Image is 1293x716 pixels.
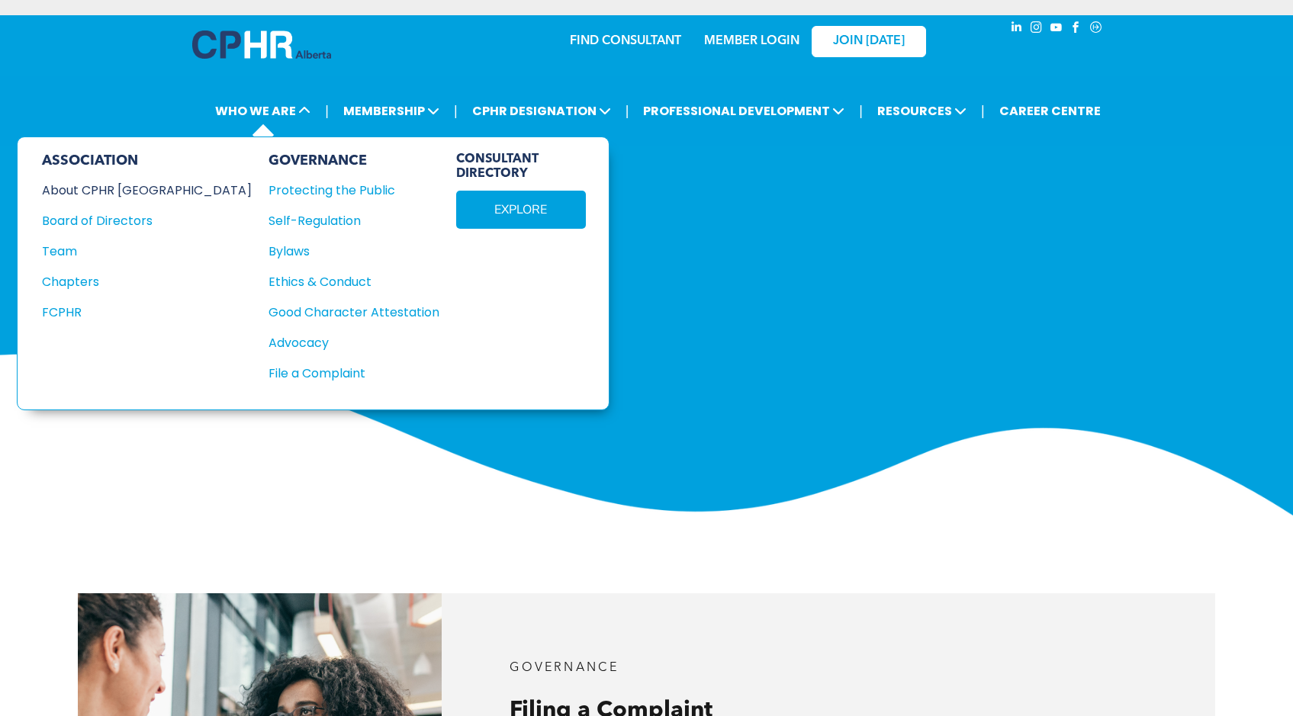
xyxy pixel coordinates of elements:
a: facebook [1068,19,1085,40]
a: Bylaws [269,242,439,261]
a: CAREER CENTRE [995,97,1105,125]
li: | [981,95,985,127]
span: MEMBERSHIP [339,97,444,125]
div: Ethics & Conduct [269,272,423,291]
a: FCPHR [42,303,252,322]
a: Good Character Attestation [269,303,439,322]
a: instagram [1028,19,1045,40]
div: Self-Regulation [269,211,423,230]
div: GOVERNANCE [269,153,439,169]
a: MEMBER LOGIN [704,35,799,47]
li: | [454,95,458,127]
a: Advocacy [269,333,439,352]
div: Team [42,242,231,261]
div: File a Complaint [269,364,423,383]
a: Protecting the Public [269,181,439,200]
div: Chapters [42,272,231,291]
a: linkedin [1008,19,1025,40]
a: EXPLORE [456,191,586,229]
div: Bylaws [269,242,423,261]
a: Ethics & Conduct [269,272,439,291]
span: CPHR DESIGNATION [468,97,616,125]
li: | [859,95,863,127]
span: CONSULTANT DIRECTORY [456,153,586,181]
div: Protecting the Public [269,181,423,200]
a: Chapters [42,272,252,291]
span: GOVERNANCE [510,662,619,674]
a: Self-Regulation [269,211,439,230]
div: Advocacy [269,333,423,352]
a: Board of Directors [42,211,252,230]
a: About CPHR [GEOGRAPHIC_DATA] [42,181,252,200]
div: About CPHR [GEOGRAPHIC_DATA] [42,181,231,200]
span: PROFESSIONAL DEVELOPMENT [638,97,849,125]
li: | [325,95,329,127]
div: ASSOCIATION [42,153,252,169]
div: Board of Directors [42,211,231,230]
img: A blue and white logo for cp alberta [192,31,331,59]
div: FCPHR [42,303,231,322]
span: RESOURCES [873,97,971,125]
span: WHO WE ARE [211,97,315,125]
a: FIND CONSULTANT [570,35,681,47]
a: youtube [1048,19,1065,40]
a: File a Complaint [269,364,439,383]
a: JOIN [DATE] [812,26,926,57]
span: JOIN [DATE] [833,34,905,49]
li: | [626,95,629,127]
a: Team [42,242,252,261]
div: Good Character Attestation [269,303,423,322]
a: Social network [1088,19,1105,40]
